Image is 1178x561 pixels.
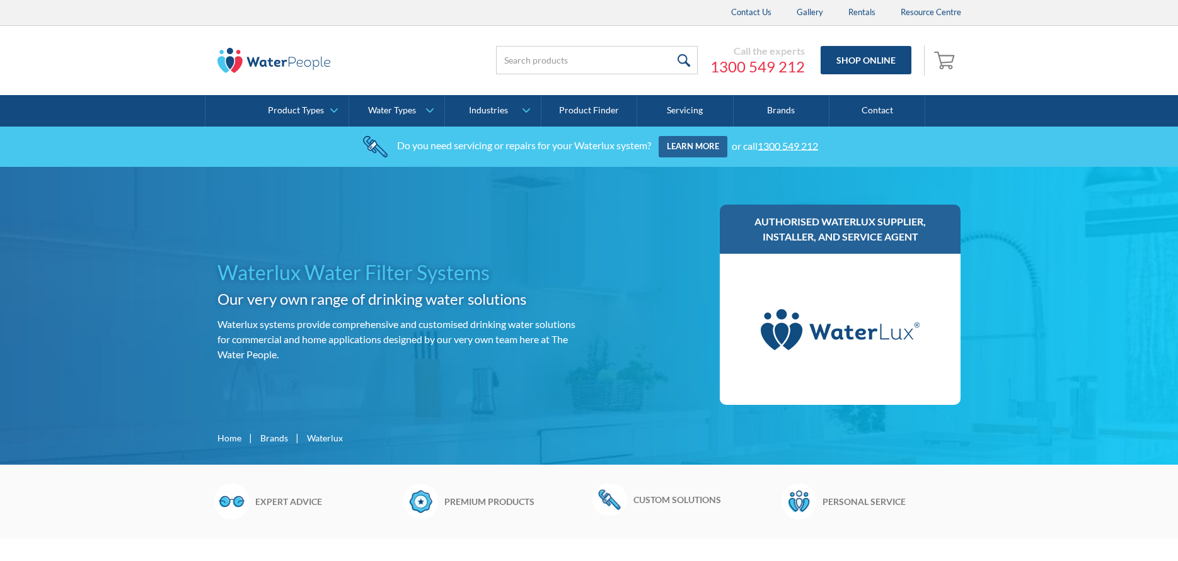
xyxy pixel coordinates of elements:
[445,95,540,127] a: Industries
[710,57,805,76] a: 1300 549 212
[592,484,627,515] img: Wrench
[217,258,584,288] h1: Waterlux Water Filter Systems
[307,431,343,445] div: Waterlux
[734,95,829,127] a: Brands
[248,430,254,445] div: |
[496,46,698,74] input: Search products
[349,95,444,127] a: Water Types
[253,95,349,127] a: Product Types
[444,495,586,508] h6: Premium products
[782,484,816,519] img: Waterpeople Symbol
[746,266,935,392] img: Waterlux
[294,430,301,445] div: |
[732,214,949,244] h3: Authorised Waterlux supplier, installer, and service agent
[397,139,651,151] div: Do you need servicing or repairs for your Waterlux system?
[829,95,925,127] a: Contact
[403,484,438,519] img: Badge
[637,95,733,127] a: Servicing
[217,288,584,310] h2: Our very own range of drinking water solutions
[633,493,775,506] h6: Custom solutions
[821,46,911,74] a: Shop Online
[217,317,584,362] p: Waterlux systems provide comprehensive and customised drinking water solutions for commercial and...
[823,495,964,508] h6: Personal service
[217,431,241,445] a: Home
[214,484,249,519] img: Glasses
[934,50,958,70] img: shopping cart
[659,136,727,157] a: Learn more
[368,105,416,116] div: Water Types
[710,45,805,57] div: Call the experts
[469,105,508,116] div: Industries
[260,431,288,445] a: Brands
[931,45,961,76] a: Open empty cart
[758,139,818,151] a: 1300 549 212
[268,105,324,116] div: Product Types
[732,139,818,151] div: or call
[541,95,637,127] a: Product Finder
[217,48,331,73] img: The Water People
[255,495,397,508] h6: Expert advice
